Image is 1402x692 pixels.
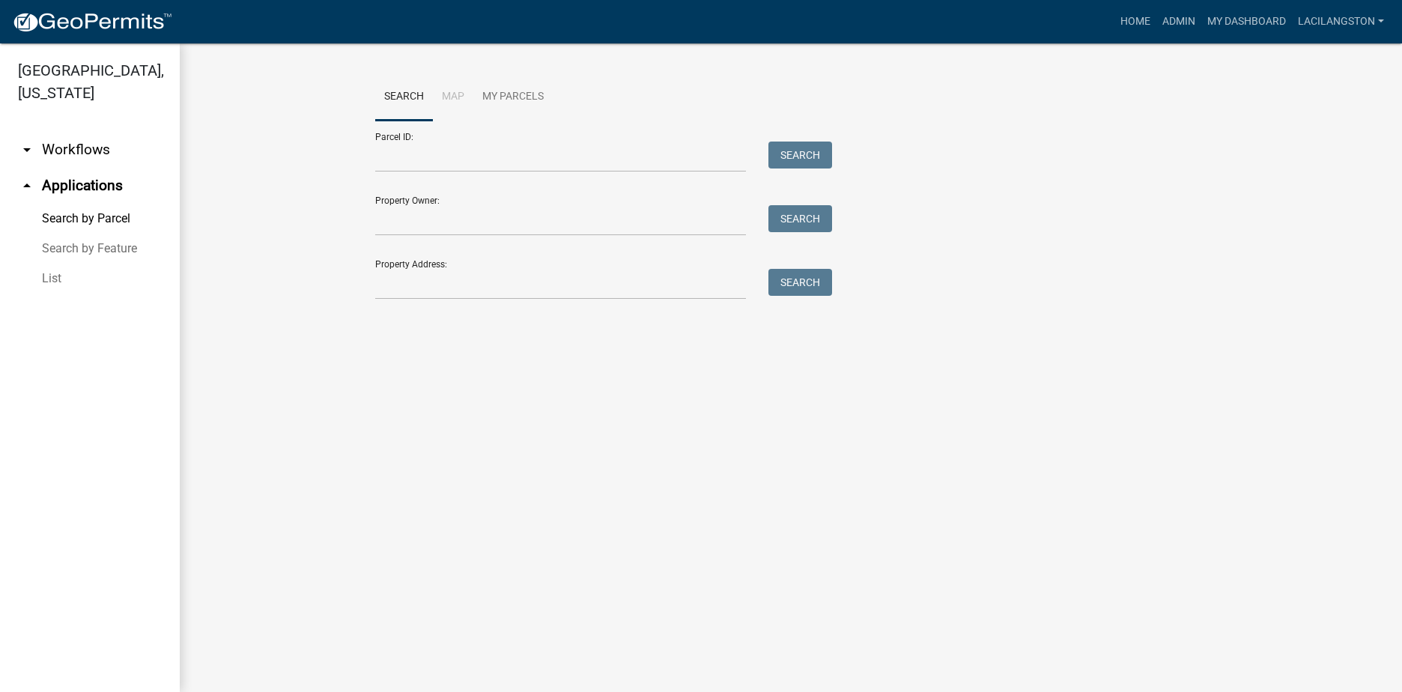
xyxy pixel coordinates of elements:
[1114,7,1156,36] a: Home
[1201,7,1292,36] a: My Dashboard
[18,177,36,195] i: arrow_drop_up
[768,269,832,296] button: Search
[768,142,832,169] button: Search
[1292,7,1390,36] a: LaciLangston
[473,73,553,121] a: My Parcels
[375,73,433,121] a: Search
[1156,7,1201,36] a: Admin
[18,141,36,159] i: arrow_drop_down
[768,205,832,232] button: Search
